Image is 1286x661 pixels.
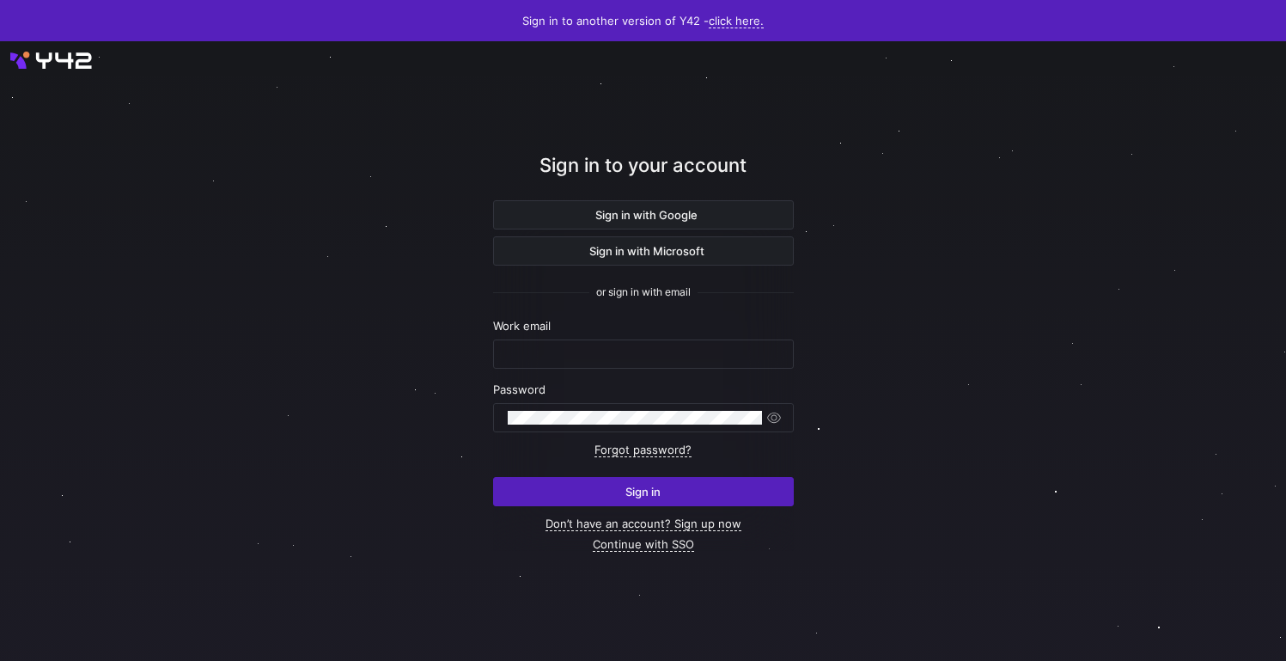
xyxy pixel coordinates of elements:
[625,485,661,499] span: Sign in
[582,244,704,258] span: Sign in with Microsoft
[493,200,794,230] button: Sign in with Google
[594,443,692,457] a: Forgot password?
[493,151,794,200] div: Sign in to your account
[493,383,545,396] span: Password
[545,517,741,531] a: Don’t have an account? Sign up now
[593,537,694,552] a: Continue with SSO
[709,14,764,28] a: click here.
[596,286,691,298] span: or sign in with email
[493,477,794,506] button: Sign in
[493,319,551,333] span: Work email
[588,208,698,222] span: Sign in with Google
[493,236,794,266] button: Sign in with Microsoft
